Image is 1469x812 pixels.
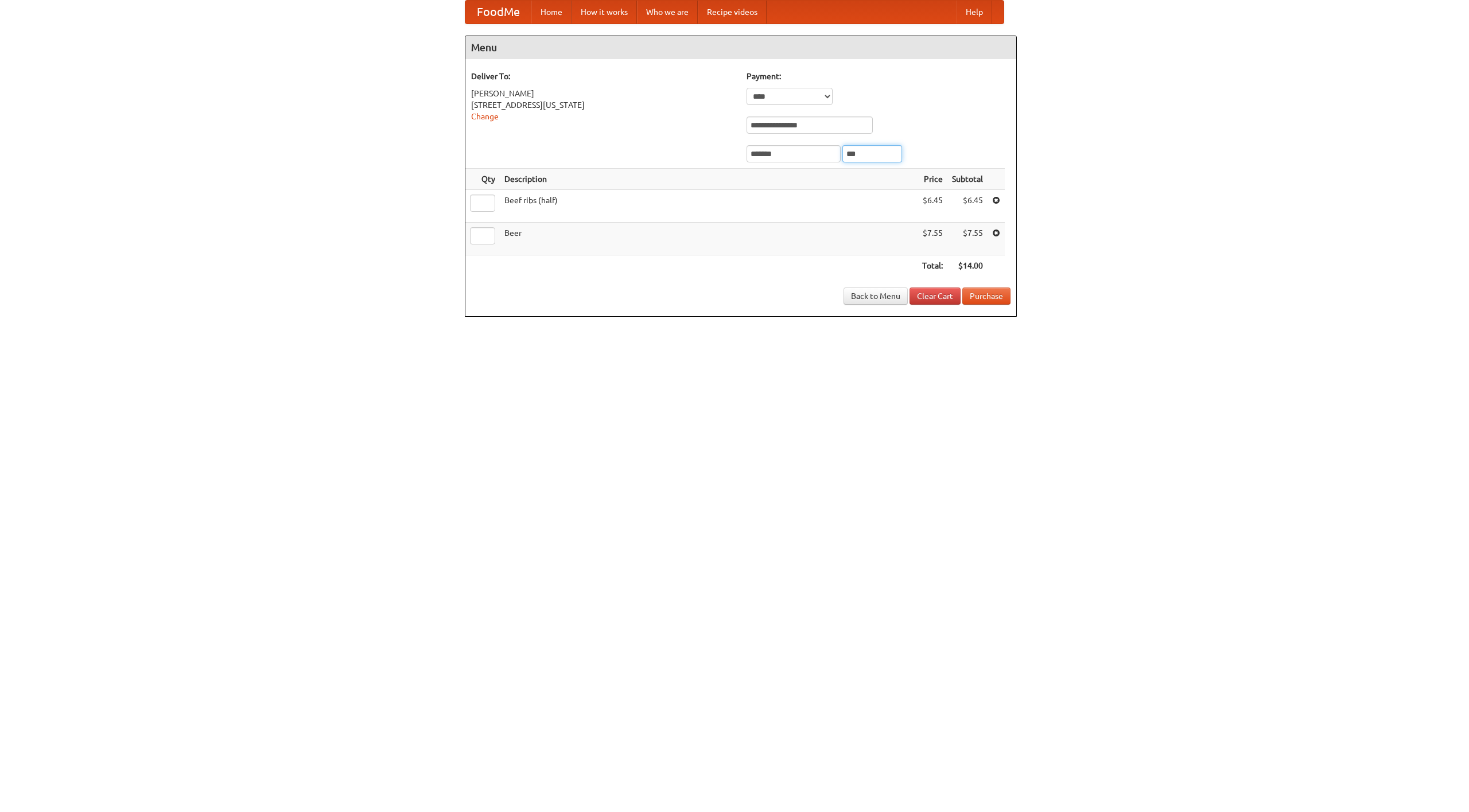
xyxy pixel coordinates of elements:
[572,1,637,24] a: How it works
[531,1,572,24] a: Home
[465,1,531,24] a: FoodMe
[918,190,947,223] td: $6.45
[471,71,735,82] h5: Deliver To:
[947,255,988,277] th: $14.00
[947,169,988,190] th: Subtotal
[918,169,947,190] th: Price
[918,223,947,255] td: $7.55
[500,190,918,223] td: Beef ribs (half)
[471,99,735,111] div: [STREET_ADDRESS][US_STATE]
[910,287,961,305] a: Clear Cart
[844,287,908,305] a: Back to Menu
[471,88,735,99] div: [PERSON_NAME]
[465,169,500,190] th: Qty
[698,1,767,24] a: Recipe videos
[747,71,1011,82] h5: Payment:
[962,287,1011,305] button: Purchase
[465,36,1016,59] h4: Menu
[957,1,992,24] a: Help
[500,169,918,190] th: Description
[947,223,988,255] td: $7.55
[637,1,698,24] a: Who we are
[918,255,947,277] th: Total:
[500,223,918,255] td: Beer
[471,112,499,121] a: Change
[947,190,988,223] td: $6.45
